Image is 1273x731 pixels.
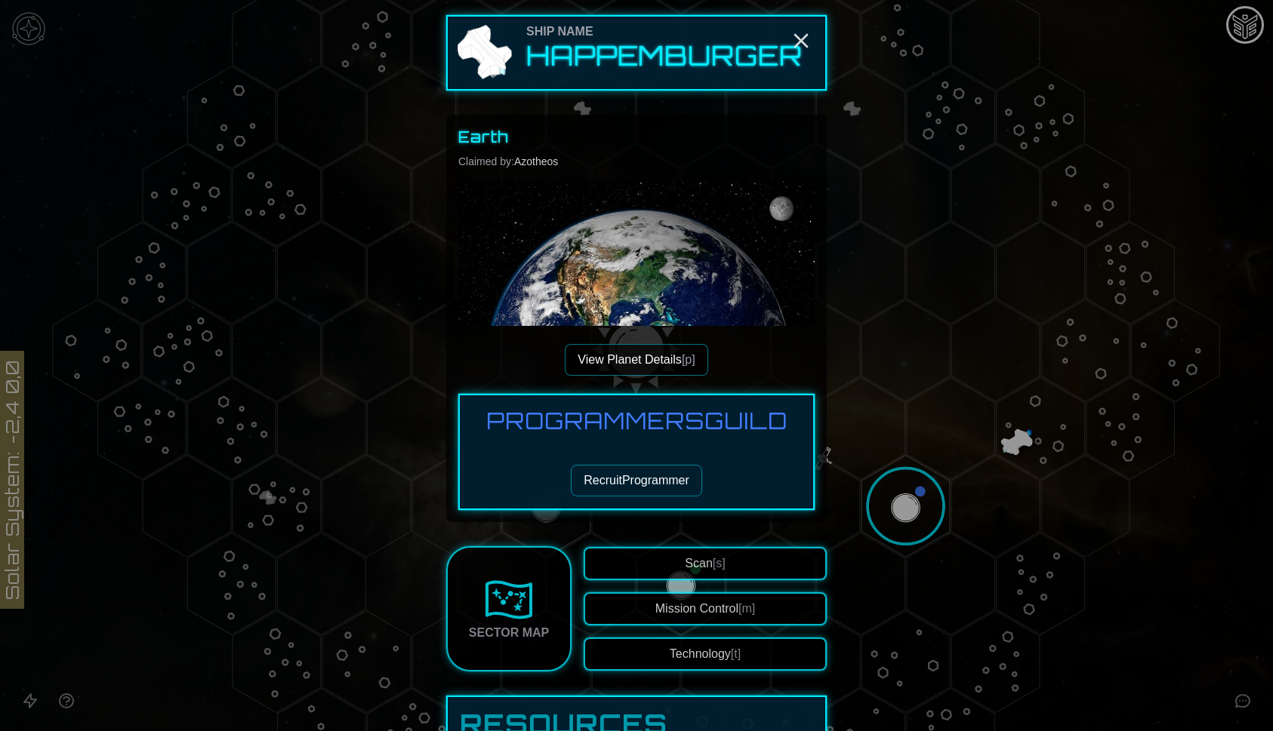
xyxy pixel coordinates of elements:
div: Ship Name [526,23,803,41]
button: Technology[t] [584,637,827,671]
img: Earth [458,181,815,537]
h3: Programmers Guild [472,407,801,435]
a: Sector Map [446,546,572,671]
span: Scan [685,557,725,570]
button: View Planet Details[p] [565,344,707,376]
span: [t] [731,647,741,660]
span: [m] [738,602,755,615]
span: [s] [713,557,726,570]
h3: Earth [458,127,509,148]
button: Scan[s] [584,547,827,580]
img: Ship Icon [454,23,514,83]
span: [p] [682,353,695,366]
div: Claimed by: [458,154,558,169]
button: Mission Control[m] [584,592,827,625]
button: RecruitProgrammer [571,465,702,496]
div: Sector Map [469,624,549,642]
span: Azotheos [514,155,558,167]
img: Sector [485,576,533,624]
button: Close [789,29,813,53]
h2: Happemburger [526,41,803,71]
